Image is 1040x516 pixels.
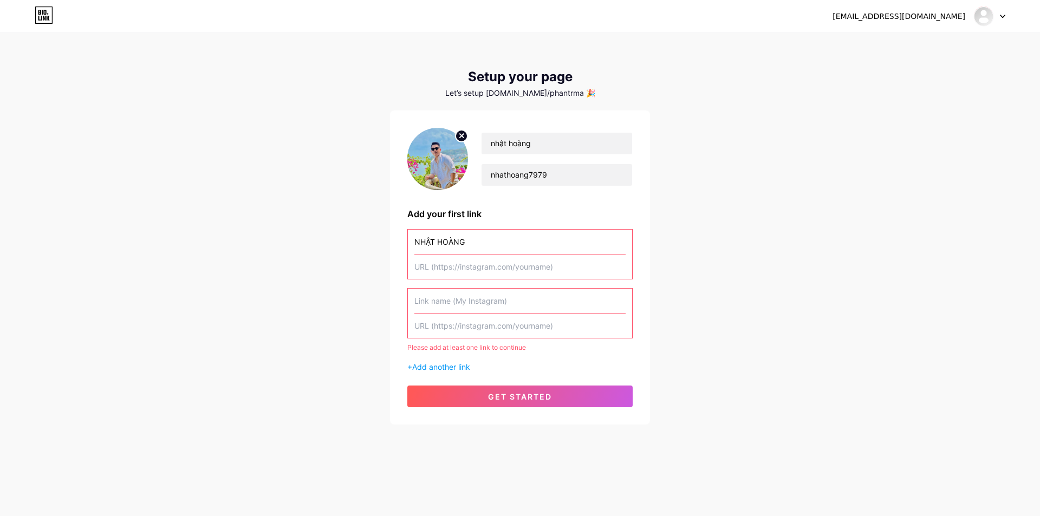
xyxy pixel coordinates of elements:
input: URL (https://instagram.com/yourname) [414,313,626,338]
input: URL (https://instagram.com/yourname) [414,254,626,279]
span: Add another link [412,362,470,371]
div: [EMAIL_ADDRESS][DOMAIN_NAME] [833,11,965,22]
div: Setup your page [390,69,650,84]
img: Phan Trâm Anh [973,6,994,27]
div: Please add at least one link to continue [407,343,633,352]
span: get started [488,392,552,401]
img: profile pic [407,128,468,190]
div: + [407,361,633,373]
button: get started [407,386,633,407]
div: Let’s setup [DOMAIN_NAME]/phantrma 🎉 [390,89,650,97]
div: Add your first link [407,207,633,220]
input: bio [482,164,632,186]
input: Your name [482,133,632,154]
input: Link name (My Instagram) [414,230,626,254]
input: Link name (My Instagram) [414,289,626,313]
